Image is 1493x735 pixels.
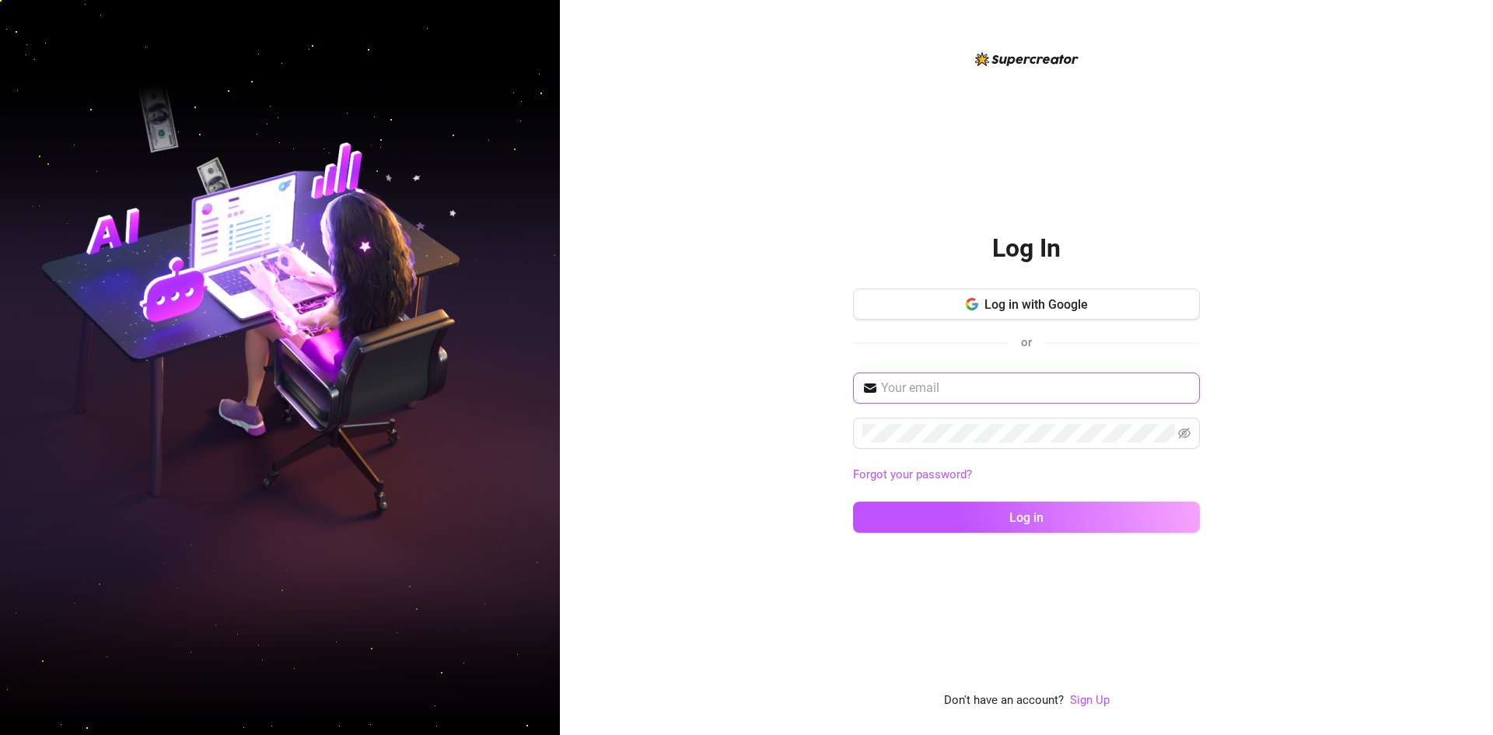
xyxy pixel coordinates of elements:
[1070,691,1110,710] a: Sign Up
[853,502,1200,533] button: Log in
[944,691,1064,710] span: Don't have an account?
[853,289,1200,320] button: Log in with Google
[984,297,1088,312] span: Log in with Google
[853,466,1200,485] a: Forgot your password?
[1070,693,1110,707] a: Sign Up
[975,52,1079,66] img: logo-BBDzfeDw.svg
[853,467,972,481] a: Forgot your password?
[992,233,1061,264] h2: Log In
[1178,427,1191,439] span: eye-invisible
[1009,510,1044,525] span: Log in
[1021,335,1032,349] span: or
[881,379,1191,397] input: Your email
